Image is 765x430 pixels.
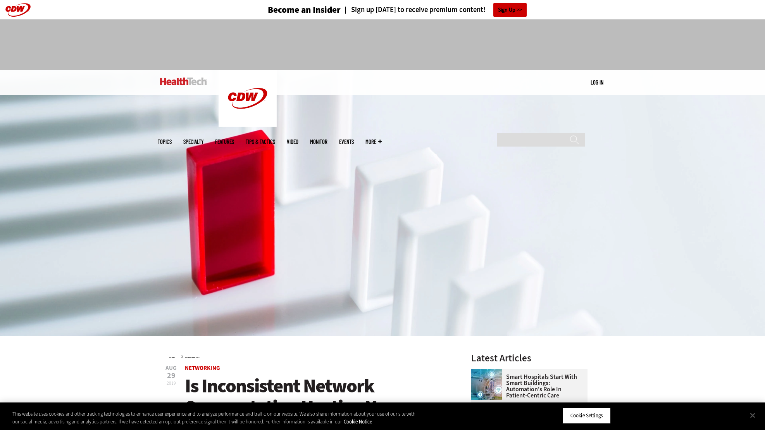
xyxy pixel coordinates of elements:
a: MonITor [310,139,327,145]
iframe: advertisement [241,27,524,62]
h3: Become an Insider [268,5,341,14]
a: Home [169,356,175,359]
a: Become an Insider [239,5,341,14]
h3: Latest Articles [471,353,588,363]
span: Specialty [183,139,203,145]
a: Features [215,139,234,145]
a: Sign Up [493,3,527,17]
a: More information about your privacy [344,418,372,425]
a: CDW [219,121,277,129]
a: Events [339,139,354,145]
span: 29 [165,372,177,380]
div: This website uses cookies and other tracking technologies to enhance user experience and to analy... [12,410,421,425]
img: Home [160,78,207,85]
a: Networking [185,356,200,359]
button: Close [744,407,761,424]
a: Log in [591,79,603,86]
div: » [169,353,451,359]
a: Smart hospital [471,369,506,375]
div: User menu [591,78,603,86]
a: Sign up [DATE] to receive premium content! [341,6,486,14]
a: Smart Hospitals Start With Smart Buildings: Automation's Role in Patient-Centric Care [471,374,583,399]
a: Video [287,139,298,145]
span: 2019 [167,380,176,386]
span: Topics [158,139,172,145]
span: Aug [165,365,177,371]
img: Home [219,70,277,127]
img: Smart hospital [471,369,502,400]
a: Networking [185,364,220,372]
span: More [365,139,382,145]
a: Tips & Tactics [246,139,275,145]
button: Cookie Settings [562,408,611,424]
